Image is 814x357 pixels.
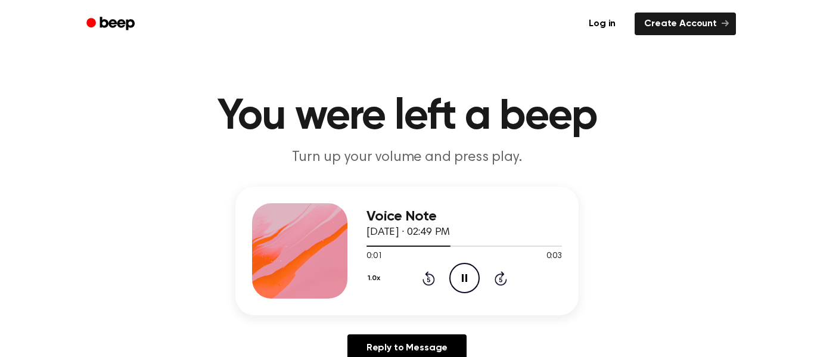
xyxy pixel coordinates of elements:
button: 1.0x [366,268,384,288]
p: Turn up your volume and press play. [178,148,636,167]
a: Create Account [635,13,736,35]
span: [DATE] · 02:49 PM [366,227,450,238]
a: Log in [577,10,627,38]
a: Beep [78,13,145,36]
h3: Voice Note [366,209,562,225]
span: 0:01 [366,250,382,263]
h1: You were left a beep [102,95,712,138]
span: 0:03 [546,250,562,263]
